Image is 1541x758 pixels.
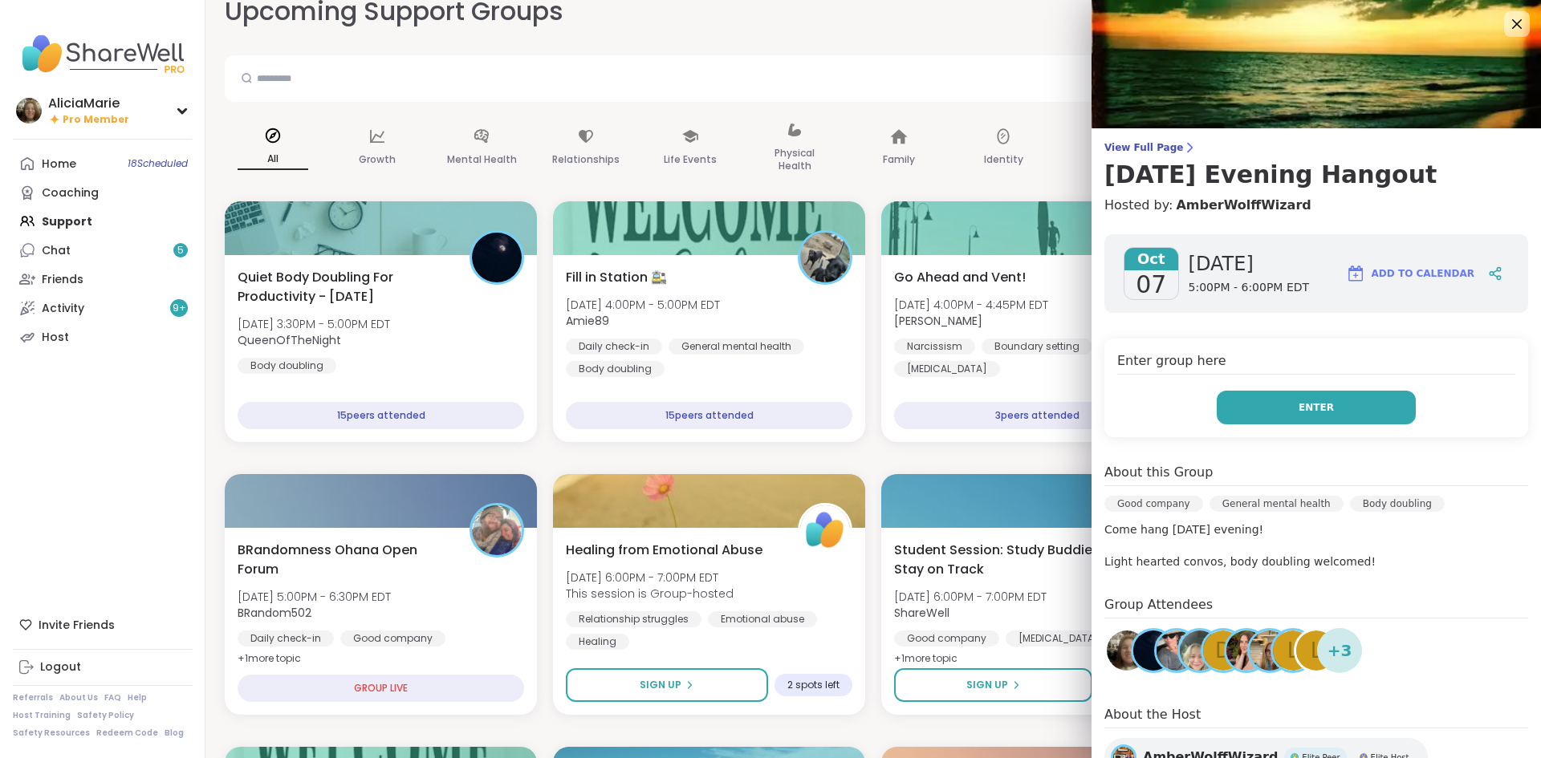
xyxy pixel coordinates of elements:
[59,692,98,703] a: About Us
[13,294,192,322] a: Activity9+
[1006,630,1112,647] div: [MEDICAL_DATA]
[566,541,762,560] span: Healing from Emotional Abuse
[800,233,850,282] img: Amie89
[13,710,71,721] a: Host Training
[1157,630,1197,671] img: jodi1
[472,505,522,555] img: BRandom502
[177,244,184,257] span: 5
[42,330,69,346] div: Host
[1201,628,1246,673] a: d
[1250,630,1290,671] img: Jill_B_Gratitude
[238,605,311,621] b: BRandom502
[63,113,129,127] span: Pro Member
[1311,635,1323,667] span: L
[1226,630,1267,671] img: shelleehance
[42,301,84,317] div: Activity
[1104,521,1528,570] p: Come hang [DATE] evening! Light hearted convos, body doubling welcomed!
[1104,595,1528,618] h4: Group Attendees
[1107,630,1147,671] img: AliciaMarie
[566,402,852,429] div: 15 peers attended
[1287,635,1299,667] span: L
[173,302,186,315] span: 9 +
[42,243,71,259] div: Chat
[96,728,158,739] a: Redeem Code
[894,589,1047,605] span: [DATE] 6:00PM - 7:00PM EDT
[472,233,522,282] img: QueenOfTheNight
[708,611,817,627] div: Emotional abuse
[1124,248,1178,270] span: Oct
[1104,141,1528,154] span: View Full Page
[13,178,192,207] a: Coaching
[566,668,768,702] button: Sign Up
[13,692,53,703] a: Referrals
[104,692,121,703] a: FAQ
[966,678,1008,692] span: Sign Up
[894,297,1048,313] span: [DATE] 4:00PM - 4:45PM EDT
[894,268,1026,287] span: Go Ahead and Vent!
[77,710,134,721] a: Safety Policy
[48,95,129,112] div: AliciaMarie
[669,338,804,355] div: General mental health
[883,150,915,169] p: Family
[1131,628,1176,673] a: QueenOfTheNight
[1104,628,1149,673] a: AliciaMarie
[566,297,720,313] span: [DATE] 4:00PM - 5:00PM EDT
[42,185,99,201] div: Coaching
[566,268,667,287] span: Fill in Station 🚉
[13,26,192,82] img: ShareWell Nav Logo
[1328,638,1352,663] span: + 3
[1224,628,1269,673] a: shelleehance
[787,679,840,691] span: 2 spots left
[1217,391,1416,424] button: Enter
[238,675,524,702] div: GROUP LIVE
[238,589,391,605] span: [DATE] 5:00PM - 6:30PM EDT
[1136,270,1166,299] span: 07
[13,322,192,351] a: Host
[13,653,192,682] a: Logout
[894,361,1000,377] div: [MEDICAL_DATA]
[664,150,717,169] p: Life Events
[566,361,665,377] div: Body doubling
[552,150,620,169] p: Relationships
[894,605,949,621] b: ShareWell
[1104,496,1203,512] div: Good company
[982,338,1092,355] div: Boundary setting
[566,611,701,627] div: Relationship struggles
[1299,400,1334,415] span: Enter
[1210,496,1344,512] div: General mental health
[1350,496,1445,512] div: Body doubling
[238,268,452,306] span: Quiet Body Doubling For Productivity - [DATE]
[1133,630,1173,671] img: QueenOfTheNight
[1104,196,1528,215] h4: Hosted by:
[566,338,662,355] div: Daily check-in
[566,586,734,602] span: This session is Group-hosted
[1189,280,1310,296] span: 5:00PM - 6:00PM EDT
[238,630,334,647] div: Daily check-in
[1104,705,1528,728] h4: About the Host
[1294,628,1339,673] a: L
[894,541,1108,579] span: Student Session: Study Buddies- Stay on Track
[340,630,445,647] div: Good company
[566,313,609,329] b: Amie89
[128,157,188,170] span: 18 Scheduled
[1117,351,1515,375] h4: Enter group here
[894,630,999,647] div: Good company
[165,728,184,739] a: Blog
[238,149,308,170] p: All
[1372,266,1474,281] span: Add to Calendar
[640,678,681,692] span: Sign Up
[1104,160,1528,189] h3: [DATE] Evening Hangout
[42,156,76,172] div: Home
[40,659,81,675] div: Logout
[984,150,1023,169] p: Identity
[13,728,90,739] a: Safety Resources
[1215,635,1231,667] span: d
[128,692,147,703] a: Help
[894,668,1092,702] button: Sign Up
[42,272,83,288] div: Friends
[16,98,42,124] img: AliciaMarie
[13,610,192,639] div: Invite Friends
[894,313,982,329] b: [PERSON_NAME]
[1346,264,1365,283] img: ShareWell Logomark
[1247,628,1292,673] a: Jill_B_Gratitude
